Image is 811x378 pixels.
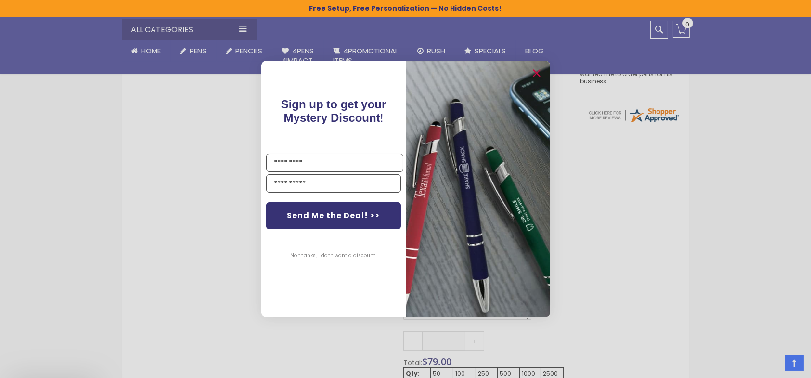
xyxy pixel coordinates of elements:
[266,202,401,229] button: Send Me the Deal! >>
[406,61,550,317] img: pop-up-image
[281,98,386,124] span: !
[529,65,544,81] button: Close dialog
[285,244,381,268] button: No thanks, I don't want a discount.
[281,98,386,124] span: Sign up to get your Mystery Discount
